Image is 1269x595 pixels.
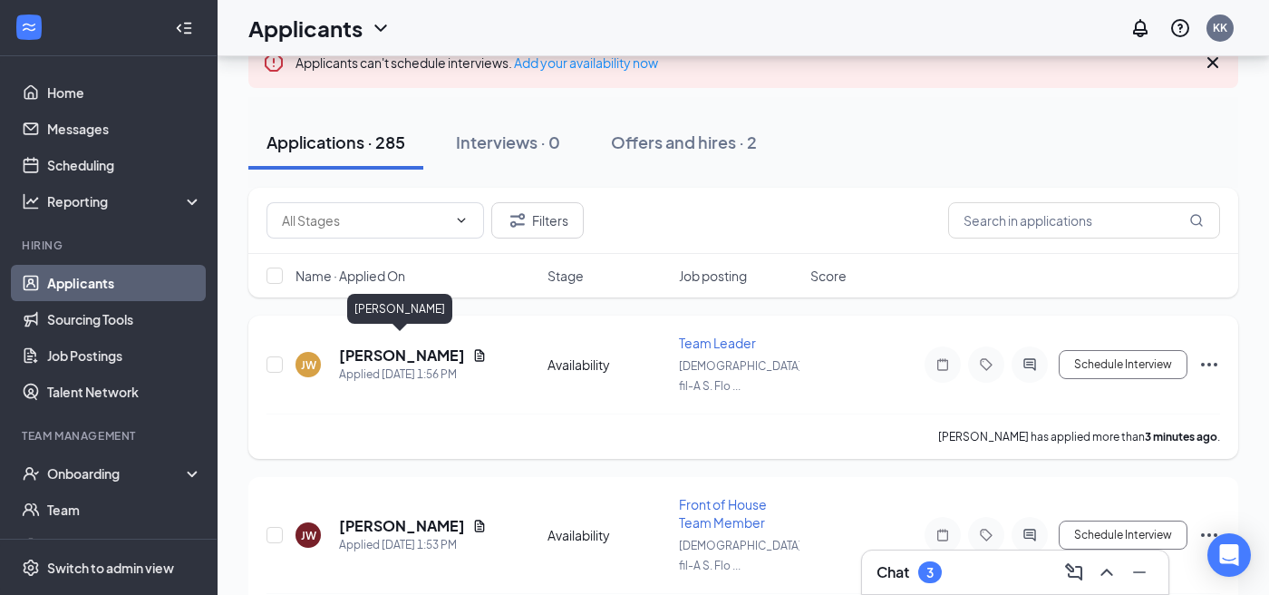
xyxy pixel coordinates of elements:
[472,348,487,363] svg: Document
[1129,17,1151,39] svg: Notifications
[47,111,202,147] a: Messages
[282,210,447,230] input: All Stages
[266,131,405,153] div: Applications · 285
[1092,558,1121,587] button: ChevronUp
[175,19,193,37] svg: Collapse
[547,356,668,374] div: Availability
[339,516,465,536] h5: [PERSON_NAME]
[810,267,847,285] span: Score
[507,210,528,231] svg: Filter
[679,496,767,531] span: Front of House Team Member
[47,74,202,111] a: Home
[1059,521,1187,550] button: Schedule Interview
[47,192,203,210] div: Reporting
[347,294,452,324] div: [PERSON_NAME]
[301,357,316,373] div: JW
[454,213,469,228] svg: ChevronDown
[932,357,954,372] svg: Note
[301,528,316,543] div: JW
[47,464,187,483] div: Onboarding
[1202,52,1224,73] svg: Cross
[1096,561,1118,583] svg: ChevronUp
[1125,558,1154,587] button: Minimize
[932,528,954,542] svg: Note
[22,464,40,483] svg: UserCheck
[1019,528,1041,542] svg: ActiveChat
[339,346,465,366] h5: [PERSON_NAME]
[547,526,668,544] div: Availability
[1059,350,1187,379] button: Schedule Interview
[47,492,202,528] a: Team
[47,559,174,577] div: Switch to admin view
[975,528,997,542] svg: Tag
[926,565,934,580] div: 3
[679,359,808,393] span: [DEMOGRAPHIC_DATA]-fil-A S. Flo ...
[295,267,405,285] span: Name · Applied On
[679,335,756,351] span: Team Leader
[456,131,560,153] div: Interviews · 0
[295,54,658,71] span: Applicants can't schedule interviews.
[339,536,487,554] div: Applied [DATE] 1:53 PM
[22,559,40,577] svg: Settings
[22,192,40,210] svg: Analysis
[1198,354,1220,376] svg: Ellipses
[1198,524,1220,546] svg: Ellipses
[1169,17,1191,39] svg: QuestionInfo
[22,428,199,444] div: Team Management
[679,267,747,285] span: Job posting
[370,17,392,39] svg: ChevronDown
[948,202,1220,239] input: Search in applications
[1145,430,1217,444] b: 3 minutes ago
[339,366,487,384] div: Applied [DATE] 1:56 PM
[491,202,584,239] button: Filter Filters
[47,265,202,301] a: Applicants
[1063,561,1085,583] svg: ComposeMessage
[22,238,199,253] div: Hiring
[472,519,487,533] svg: Document
[47,374,202,410] a: Talent Network
[248,13,363,44] h1: Applicants
[611,131,757,153] div: Offers and hires · 2
[547,267,584,285] span: Stage
[47,337,202,374] a: Job Postings
[877,562,909,582] h3: Chat
[47,301,202,337] a: Sourcing Tools
[47,528,202,564] a: DocumentsCrown
[1060,558,1089,587] button: ComposeMessage
[1129,561,1150,583] svg: Minimize
[20,18,38,36] svg: WorkstreamLogo
[514,54,658,71] a: Add your availability now
[1213,20,1227,35] div: KK
[975,357,997,372] svg: Tag
[1207,533,1251,577] div: Open Intercom Messenger
[1019,357,1041,372] svg: ActiveChat
[938,429,1220,444] p: [PERSON_NAME] has applied more than .
[47,147,202,183] a: Scheduling
[679,539,808,572] span: [DEMOGRAPHIC_DATA]-fil-A S. Flo ...
[1189,213,1204,228] svg: MagnifyingGlass
[263,52,285,73] svg: Error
